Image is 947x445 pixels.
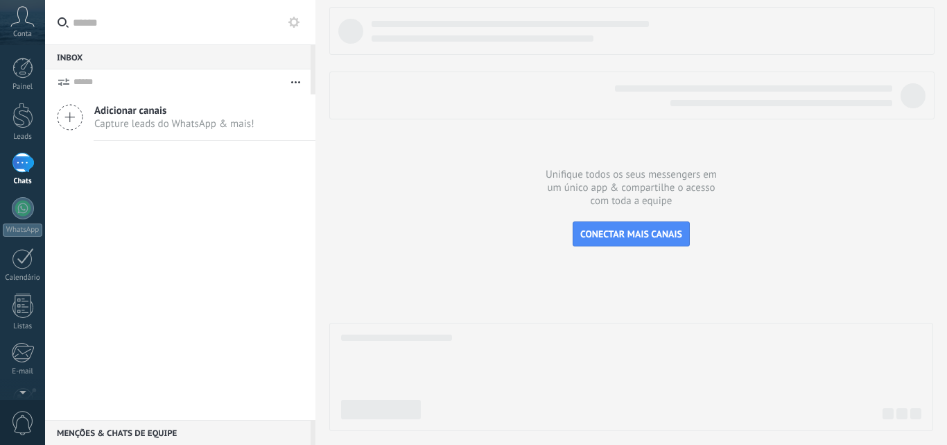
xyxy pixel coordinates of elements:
div: Painel [3,83,43,92]
div: Chats [3,177,43,186]
div: E-mail [3,367,43,376]
span: CONECTAR MAIS CANAIS [580,228,682,240]
div: Calendário [3,274,43,283]
div: WhatsApp [3,224,42,237]
button: CONECTAR MAIS CANAIS [573,221,690,246]
div: Leads [3,133,43,142]
div: Listas [3,322,43,331]
span: Conta [13,30,32,39]
div: Inbox [45,44,311,69]
span: Adicionar canais [94,104,254,117]
div: Menções & Chats de equipe [45,420,311,445]
span: Capture leads do WhatsApp & mais! [94,117,254,131]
